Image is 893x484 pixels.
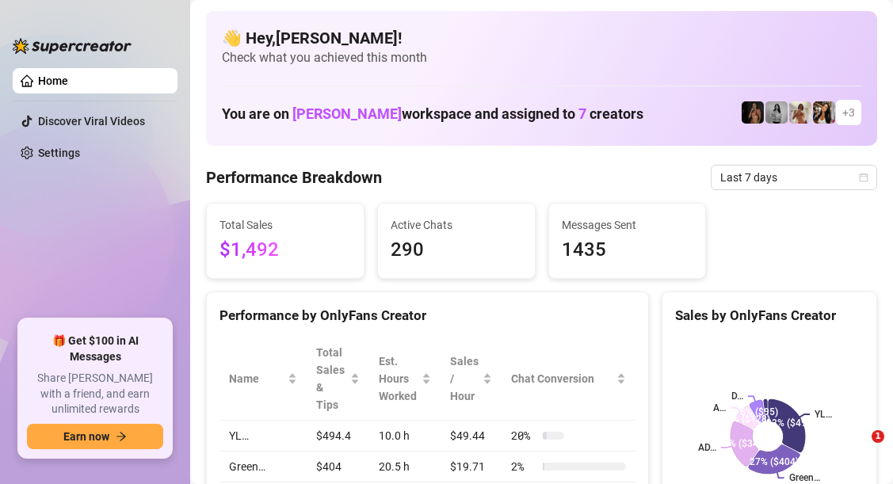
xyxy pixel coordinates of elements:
td: $49.44 [441,421,502,452]
td: Green… [219,452,307,482]
img: A [765,101,788,124]
th: Sales / Hour [441,337,502,421]
text: D… [731,391,743,402]
iframe: Intercom live chat [839,430,877,468]
img: D [742,101,764,124]
span: + 3 [842,104,855,121]
span: [PERSON_NAME] [292,105,402,122]
span: Chat Conversion [511,370,613,387]
td: $19.71 [441,452,502,482]
td: YL… [219,421,307,452]
span: arrow-right [116,431,127,442]
text: YL… [815,409,832,420]
span: Name [229,370,284,387]
span: $1,492 [219,235,351,265]
img: logo-BBDzfeDw.svg [13,38,132,54]
h1: You are on workspace and assigned to creators [222,105,643,123]
text: Green… [789,472,820,483]
button: Earn nowarrow-right [27,424,163,449]
img: Green [789,101,811,124]
span: Last 7 days [720,166,868,189]
div: Est. Hours Worked [379,353,418,405]
a: Home [38,74,68,87]
span: Total Sales & Tips [316,344,347,413]
th: Chat Conversion [502,337,635,421]
span: calendar [859,173,868,182]
h4: Performance Breakdown [206,166,382,189]
span: 1435 [562,235,693,265]
div: Performance by OnlyFans Creator [219,305,635,326]
td: 20.5 h [369,452,441,482]
text: A… [713,402,726,413]
span: 290 [391,235,522,265]
span: 7 [578,105,586,122]
a: Discover Viral Videos [38,115,145,128]
td: 10.0 h [369,421,441,452]
a: Settings [38,147,80,159]
span: Sales / Hour [450,353,479,405]
span: 20 % [511,427,536,444]
span: 2 % [511,458,536,475]
span: Total Sales [219,216,351,234]
span: Check what you achieved this month [222,49,861,67]
h4: 👋 Hey, [PERSON_NAME] ! [222,27,861,49]
span: 1 [872,430,884,443]
text: AD… [698,442,716,453]
span: Messages Sent [562,216,693,234]
img: AD [813,101,835,124]
th: Total Sales & Tips [307,337,369,421]
span: Earn now [63,430,109,443]
td: $494.4 [307,421,369,452]
span: 🎁 Get $100 in AI Messages [27,333,163,364]
td: $404 [307,452,369,482]
span: Share [PERSON_NAME] with a friend, and earn unlimited rewards [27,371,163,417]
div: Sales by OnlyFans Creator [675,305,864,326]
span: Active Chats [391,216,522,234]
th: Name [219,337,307,421]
